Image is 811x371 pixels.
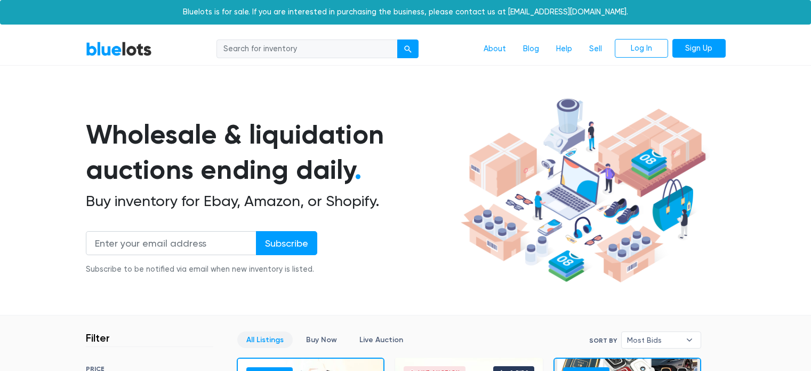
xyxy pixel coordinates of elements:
h3: Filter [86,331,110,344]
a: Help [548,39,581,59]
input: Subscribe [256,231,317,255]
a: Live Auction [350,331,412,348]
h2: Buy inventory for Ebay, Amazon, or Shopify. [86,192,457,210]
span: Most Bids [627,332,680,348]
a: Log In [615,39,668,58]
b: ▾ [678,332,701,348]
div: Subscribe to be notified via email when new inventory is listed. [86,264,317,275]
input: Enter your email address [86,231,256,255]
span: . [355,154,362,186]
a: About [475,39,515,59]
a: Sign Up [672,39,726,58]
a: Buy Now [297,331,346,348]
a: BlueLots [86,41,152,57]
img: hero-ee84e7d0318cb26816c560f6b4441b76977f77a177738b4e94f68c95b2b83dbb.png [457,93,710,288]
a: Sell [581,39,611,59]
input: Search for inventory [216,40,398,59]
h1: Wholesale & liquidation auctions ending daily [86,117,457,188]
a: Blog [515,39,548,59]
a: All Listings [237,331,293,348]
label: Sort By [589,336,617,345]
